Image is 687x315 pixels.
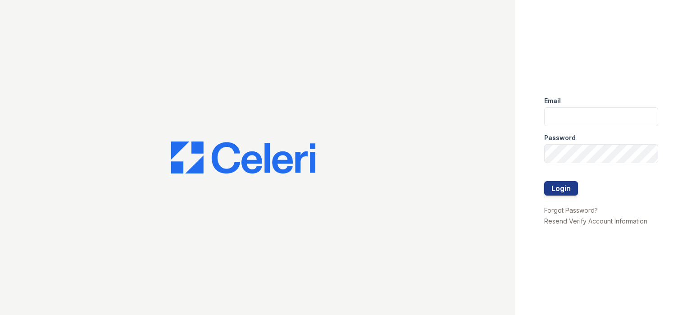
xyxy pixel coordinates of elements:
[544,181,578,196] button: Login
[171,142,315,174] img: CE_Logo_Blue-a8612792a0a2168367f1c8372b55b34899dd931a85d93a1a3d3e32e68fde9ad4.png
[544,96,561,105] label: Email
[544,133,576,142] label: Password
[544,206,598,214] a: Forgot Password?
[544,217,647,225] a: Resend Verify Account Information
